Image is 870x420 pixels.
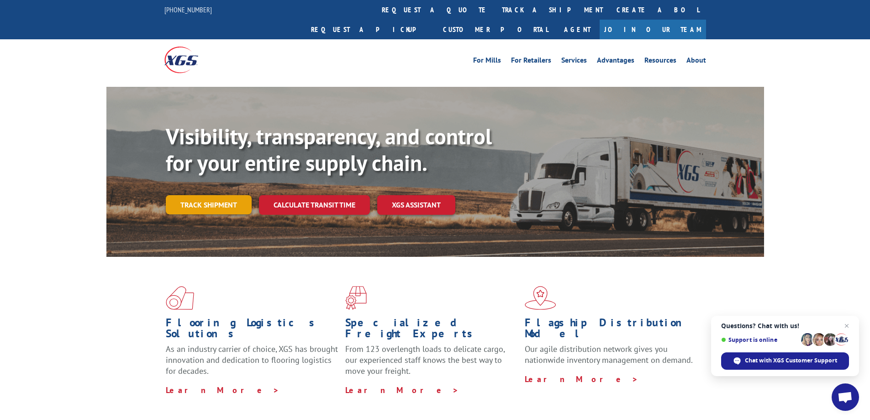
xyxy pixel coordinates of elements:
span: As an industry carrier of choice, XGS has brought innovation and dedication to flooring logistics... [166,344,338,376]
a: For Retailers [511,57,551,67]
a: [PHONE_NUMBER] [164,5,212,14]
a: About [686,57,706,67]
a: Services [561,57,587,67]
span: Questions? Chat with us! [721,322,849,330]
a: Open chat [832,383,859,411]
a: Track shipment [166,195,252,214]
span: Our agile distribution network gives you nationwide inventory management on demand. [525,344,693,365]
span: Chat with XGS Customer Support [745,356,837,365]
a: Learn More > [166,385,279,395]
span: Support is online [721,336,798,343]
a: XGS ASSISTANT [377,195,455,215]
span: Chat with XGS Customer Support [721,352,849,370]
a: Calculate transit time [259,195,370,215]
img: xgs-icon-total-supply-chain-intelligence-red [166,286,194,310]
a: Agent [555,20,600,39]
h1: Flooring Logistics Solutions [166,317,338,344]
img: xgs-icon-flagship-distribution-model-red [525,286,556,310]
a: Resources [644,57,676,67]
a: Learn More > [525,374,638,384]
p: From 123 overlength loads to delicate cargo, our experienced staff knows the best way to move you... [345,344,518,384]
a: Advantages [597,57,634,67]
a: Customer Portal [436,20,555,39]
a: Join Our Team [600,20,706,39]
img: xgs-icon-focused-on-flooring-red [345,286,367,310]
a: Request a pickup [304,20,436,39]
b: Visibility, transparency, and control for your entire supply chain. [166,122,492,177]
h1: Flagship Distribution Model [525,317,697,344]
a: Learn More > [345,385,459,395]
a: For Mills [473,57,501,67]
h1: Specialized Freight Experts [345,317,518,344]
